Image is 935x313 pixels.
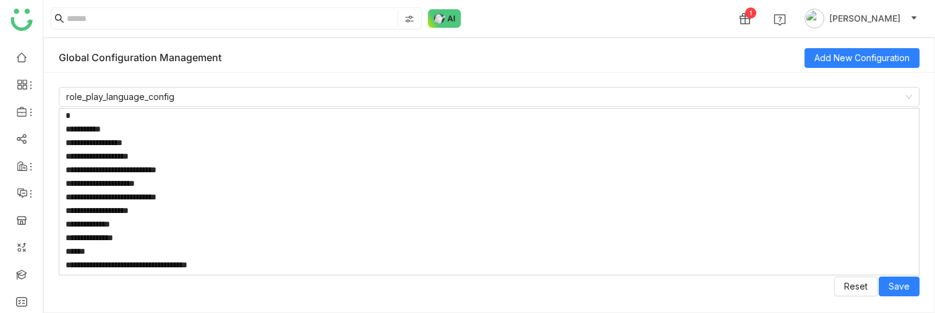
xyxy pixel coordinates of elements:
[802,9,920,28] button: [PERSON_NAME]
[66,88,912,106] nz-select-item: role_play_language_config
[879,277,920,296] button: Save
[11,9,33,31] img: logo
[745,7,756,19] div: 1
[829,12,900,25] span: [PERSON_NAME]
[59,40,805,75] div: Global Configuration Management
[774,14,786,26] img: help.svg
[404,14,414,24] img: search-type.svg
[814,51,910,65] span: Add New Configuration
[844,280,868,293] span: Reset
[428,9,461,28] img: ask-buddy-normal.svg
[805,48,920,68] button: Add New Configuration
[889,280,910,293] span: Save
[805,9,824,28] img: avatar
[834,277,877,296] button: Reset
